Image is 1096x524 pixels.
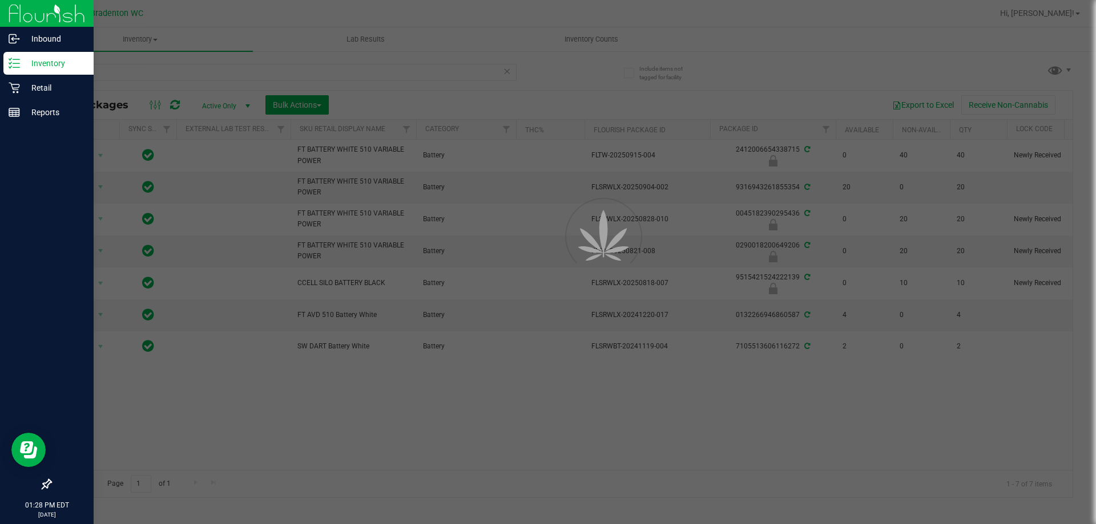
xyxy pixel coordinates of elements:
inline-svg: Retail [9,82,20,94]
p: Inventory [20,56,88,70]
inline-svg: Reports [9,107,20,118]
inline-svg: Inventory [9,58,20,69]
iframe: Resource center [11,433,46,467]
p: Retail [20,81,88,95]
p: 01:28 PM EDT [5,500,88,510]
p: [DATE] [5,510,88,519]
p: Inbound [20,32,88,46]
p: Reports [20,105,88,119]
inline-svg: Inbound [9,33,20,44]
